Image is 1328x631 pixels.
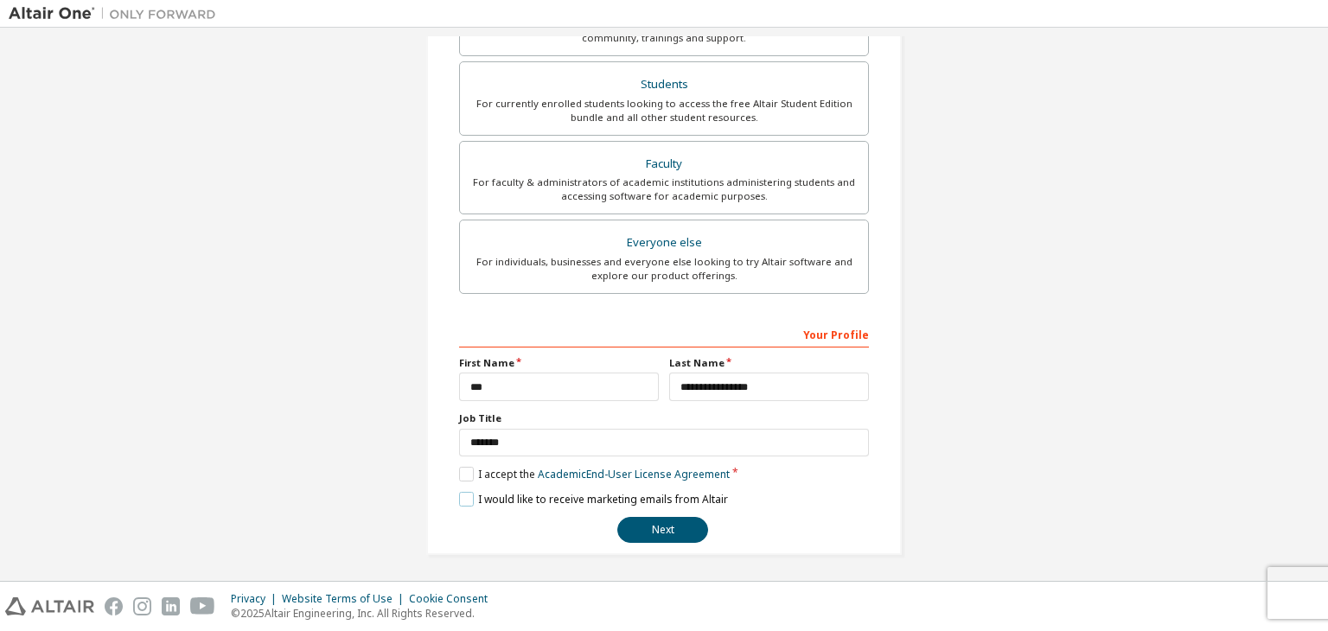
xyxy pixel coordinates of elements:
div: Privacy [231,592,282,606]
button: Next [617,517,708,543]
div: Website Terms of Use [282,592,409,606]
div: Faculty [470,152,858,176]
div: For faculty & administrators of academic institutions administering students and accessing softwa... [470,175,858,203]
div: Cookie Consent [409,592,498,606]
div: For currently enrolled students looking to access the free Altair Student Edition bundle and all ... [470,97,858,124]
label: I accept the [459,467,730,481]
p: © 2025 Altair Engineering, Inc. All Rights Reserved. [231,606,498,621]
label: Last Name [669,356,869,370]
img: facebook.svg [105,597,123,615]
img: linkedin.svg [162,597,180,615]
label: Job Title [459,411,869,425]
label: First Name [459,356,659,370]
div: For individuals, businesses and everyone else looking to try Altair software and explore our prod... [470,255,858,283]
div: Your Profile [459,320,869,347]
div: Everyone else [470,231,858,255]
img: Altair One [9,5,225,22]
img: altair_logo.svg [5,597,94,615]
a: Academic End-User License Agreement [538,467,730,481]
img: instagram.svg [133,597,151,615]
img: youtube.svg [190,597,215,615]
div: Students [470,73,858,97]
label: I would like to receive marketing emails from Altair [459,492,728,507]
